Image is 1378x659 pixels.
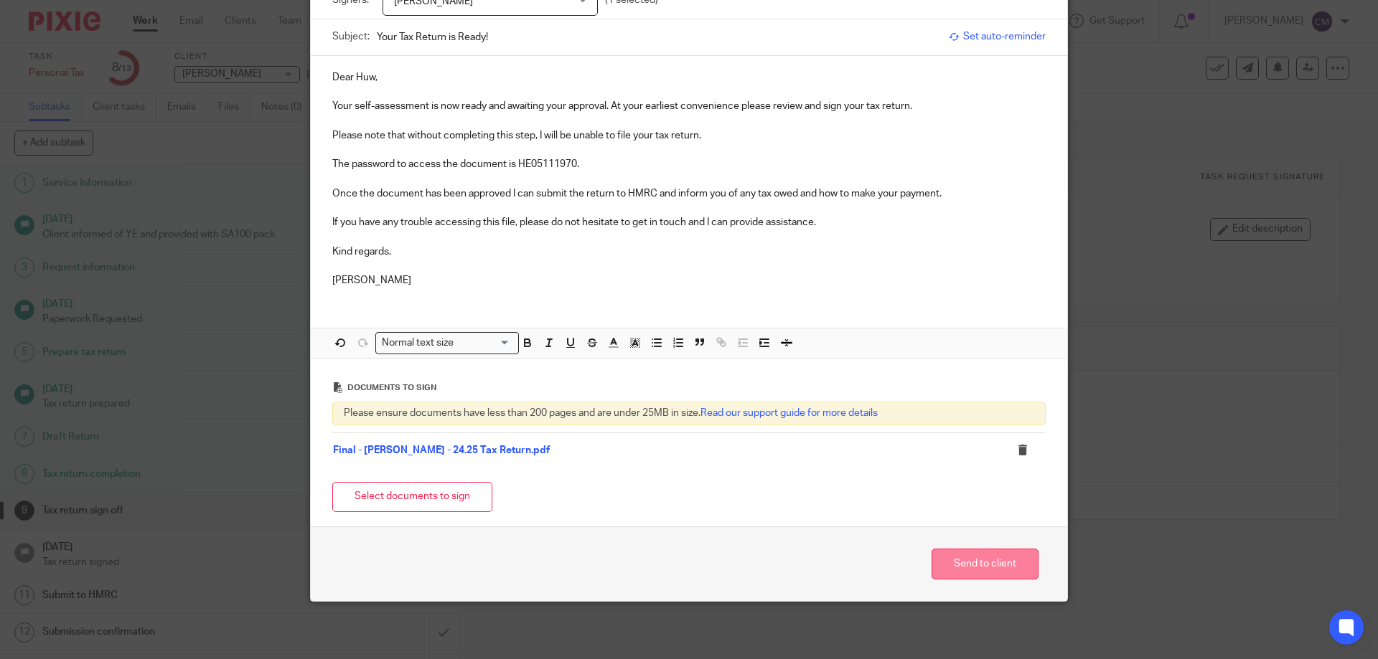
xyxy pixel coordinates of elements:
p: Kind regards, [332,245,1046,259]
a: Final - [PERSON_NAME] - 24.25 Tax Return.pdf [333,445,550,455]
span: Documents to sign [347,384,436,392]
p: [PERSON_NAME] [332,273,1046,288]
p: Please note that without completing this step, I will be unable to file your tax return. [332,128,1046,143]
span: Normal text size [379,336,457,351]
button: Select documents to sign [332,482,492,513]
p: The password to access the document is HE05111970. [332,157,1046,171]
button: Send to client [932,549,1039,579]
a: Read our support guide for more details [700,408,878,418]
div: Please ensure documents have less than 200 pages and are under 25MB in size. [332,402,1046,425]
p: If you have any trouble accessing this file, please do not hesitate to get in touch and I can pro... [332,215,1046,229]
input: Search for option [459,336,510,351]
div: Search for option [375,332,519,354]
p: Once the document has been approved I can submit the return to HMRC and inform you of any tax owe... [332,186,1046,201]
